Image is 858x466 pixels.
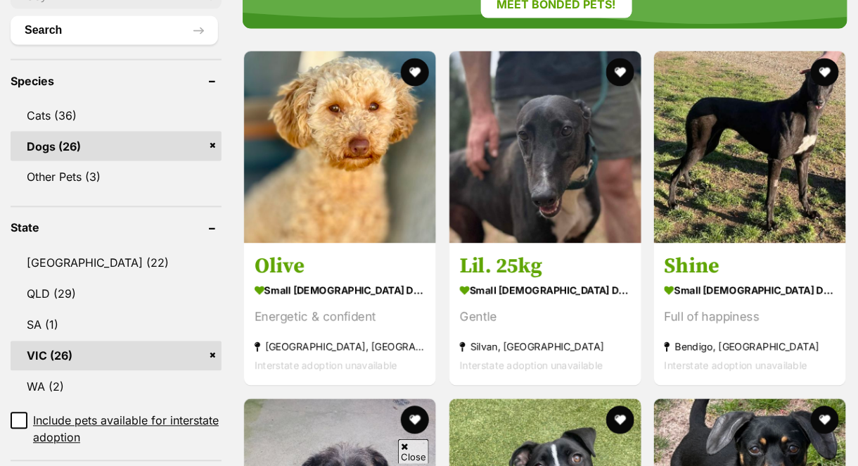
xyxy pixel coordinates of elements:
button: favourite [606,58,634,87]
a: Cats (36) [11,101,222,130]
a: Olive small [DEMOGRAPHIC_DATA] Dog Energetic & confident [GEOGRAPHIC_DATA], [GEOGRAPHIC_DATA] Int... [244,243,436,386]
header: State [11,222,222,234]
a: Include pets available for interstate adoption [11,413,222,446]
button: favourite [811,58,839,87]
a: VIC (26) [11,341,222,371]
a: [GEOGRAPHIC_DATA] (22) [11,248,222,278]
img: Lil. 25kg - Greyhound Dog [449,51,641,244]
span: Interstate adoption unavailable [255,360,397,372]
span: Include pets available for interstate adoption [33,413,222,446]
h3: Olive [255,253,425,280]
button: favourite [811,406,839,434]
div: Gentle [460,308,631,327]
a: Other Pets (3) [11,163,222,192]
a: WA (2) [11,372,222,402]
h3: Lil. 25kg [460,253,631,280]
a: Dogs (26) [11,132,222,161]
strong: small [DEMOGRAPHIC_DATA] Dog [665,280,835,301]
strong: small [DEMOGRAPHIC_DATA] Dog [460,280,631,301]
img: Shine - Greyhound Dog [654,51,846,244]
span: Close [398,439,429,464]
header: Species [11,75,222,87]
strong: [GEOGRAPHIC_DATA], [GEOGRAPHIC_DATA] [255,337,425,356]
div: Energetic & confident [255,308,425,327]
button: favourite [606,406,634,434]
span: Interstate adoption unavailable [460,360,603,372]
a: SA (1) [11,310,222,340]
strong: small [DEMOGRAPHIC_DATA] Dog [255,280,425,301]
strong: Silvan, [GEOGRAPHIC_DATA] [460,337,631,356]
a: Shine small [DEMOGRAPHIC_DATA] Dog Full of happiness Bendigo, [GEOGRAPHIC_DATA] Interstate adopti... [654,243,846,386]
a: QLD (29) [11,279,222,309]
img: Olive - Poodle (Toy) Dog [244,51,436,244]
a: Lil. 25kg small [DEMOGRAPHIC_DATA] Dog Gentle Silvan, [GEOGRAPHIC_DATA] Interstate adoption unava... [449,243,641,386]
div: Full of happiness [665,308,835,327]
button: favourite [401,406,429,434]
span: Interstate adoption unavailable [665,360,807,372]
h3: Shine [665,253,835,280]
button: favourite [401,58,429,87]
strong: Bendigo, [GEOGRAPHIC_DATA] [665,337,835,356]
button: Search [11,16,218,44]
